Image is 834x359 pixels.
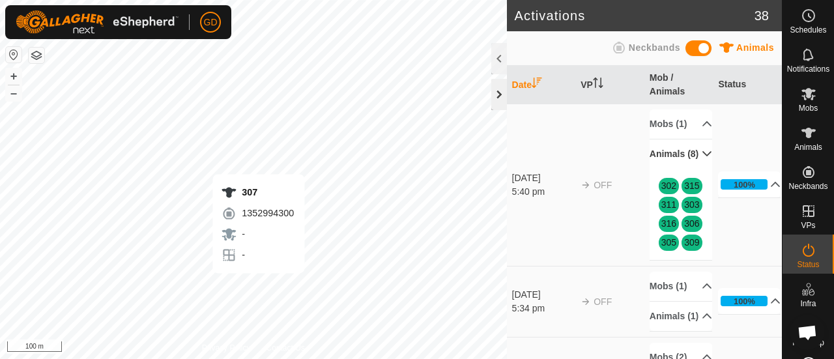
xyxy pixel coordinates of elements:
[650,272,712,301] p-accordion-header: Mobs (1)
[713,66,782,104] th: Status
[799,104,818,112] span: Mobs
[788,182,827,190] span: Neckbands
[650,109,712,139] p-accordion-header: Mobs (1)
[266,342,304,354] a: Contact Us
[792,339,824,347] span: Heatmap
[797,261,819,268] span: Status
[787,65,829,73] span: Notifications
[221,184,294,200] div: 307
[507,66,576,104] th: Date
[755,6,769,25] span: 38
[532,79,542,90] p-sorticon: Activate to sort
[6,85,22,101] button: –
[204,16,218,29] span: GD
[629,42,680,53] span: Neckbands
[721,179,768,190] div: 100%
[575,66,644,104] th: VP
[790,26,826,34] span: Schedules
[6,68,22,84] button: +
[718,288,781,314] p-accordion-header: 100%
[684,199,699,210] a: 303
[16,10,179,34] img: Gallagher Logo
[515,8,755,23] h2: Activations
[221,247,294,263] div: -
[512,185,575,199] div: 5:40 pm
[800,300,816,308] span: Infra
[661,180,676,191] a: 302
[801,222,815,229] span: VPs
[221,205,294,221] div: 1352994300
[718,171,781,197] p-accordion-header: 100%
[593,79,603,90] p-sorticon: Activate to sort
[736,42,774,53] span: Animals
[650,139,712,169] p-accordion-header: Animals (8)
[581,296,591,307] img: arrow
[734,179,755,191] div: 100%
[29,48,44,63] button: Map Layers
[661,218,676,229] a: 316
[650,302,712,331] p-accordion-header: Animals (1)
[790,315,825,350] div: Open chat
[594,296,612,307] span: OFF
[6,47,22,63] button: Reset Map
[684,180,699,191] a: 315
[721,296,768,306] div: 100%
[734,295,755,308] div: 100%
[684,237,699,248] a: 309
[581,180,591,190] img: arrow
[512,302,575,315] div: 5:34 pm
[661,237,676,248] a: 305
[594,180,612,190] span: OFF
[512,288,575,302] div: [DATE]
[512,171,575,185] div: [DATE]
[644,66,713,104] th: Mob / Animals
[794,143,822,151] span: Animals
[650,169,712,260] p-accordion-content: Animals (8)
[202,342,251,354] a: Privacy Policy
[221,226,294,242] div: -
[684,218,699,229] a: 306
[661,199,676,210] a: 311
